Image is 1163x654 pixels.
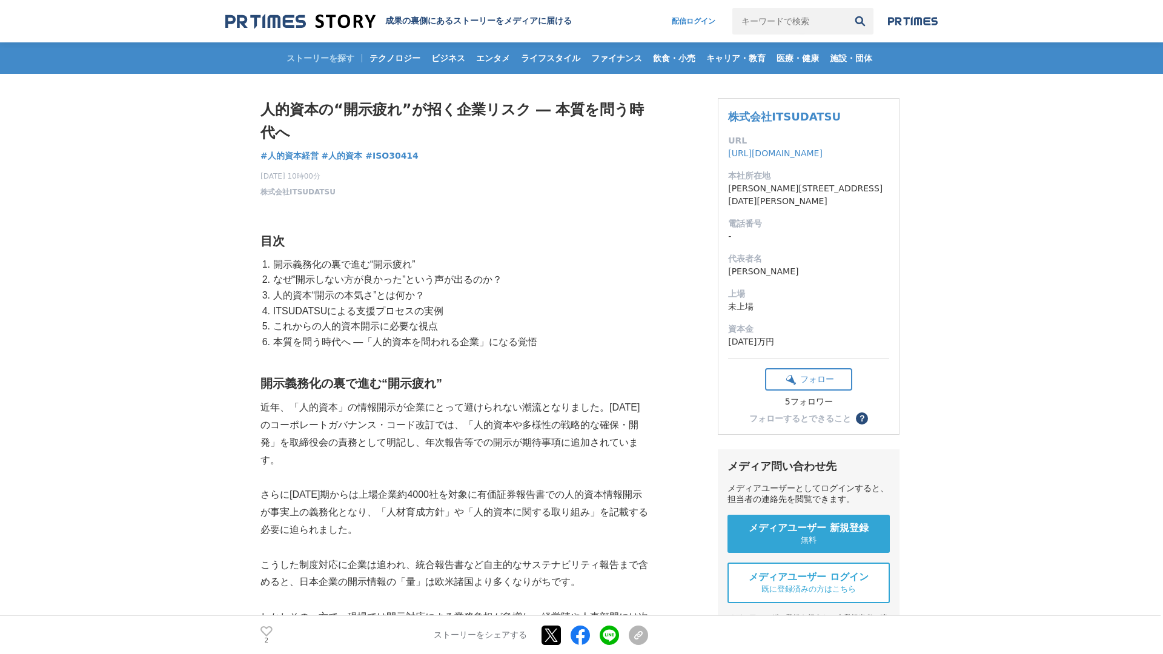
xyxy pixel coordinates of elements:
[434,630,527,641] p: ストーリーをシェアする
[856,412,868,424] button: ？
[260,234,285,248] strong: 目次
[260,150,319,161] span: #人的資本経営
[749,522,869,535] span: メディアユーザー 新規登録
[825,42,877,74] a: 施設・団体
[270,319,648,334] li: これからの人的資本開示に必要な視点
[586,53,647,64] span: ファイナンス
[732,8,847,35] input: キーワードで検索
[322,150,363,161] span: #人的資本
[825,53,877,64] span: 施設・団体
[728,288,889,300] dt: 上場
[728,170,889,182] dt: 本社所在地
[648,53,700,64] span: 飲食・小売
[426,53,470,64] span: ビジネス
[727,515,890,553] a: メディアユーザー 新規登録 無料
[728,182,889,208] dd: [PERSON_NAME][STREET_ADDRESS][DATE][PERSON_NAME]
[260,187,336,197] a: 株式会社ITSUDATSU
[765,368,852,391] button: フォロー
[260,171,336,182] span: [DATE] 10時00分
[385,16,572,27] h2: 成果の裏側にあるストーリーをメディアに届ける
[728,265,889,278] dd: [PERSON_NAME]
[727,563,890,603] a: メディアユーザー ログイン 既に登録済みの方はこちら
[858,414,866,423] span: ？
[471,53,515,64] span: エンタメ
[701,42,770,74] a: キャリア・教育
[225,13,572,30] a: 成果の裏側にあるストーリーをメディアに届ける 成果の裏側にあるストーリーをメディアに届ける
[260,399,648,469] p: 近年、「人的資本」の情報開示が企業にとって避けられない潮流となりました。[DATE]のコーポレートガバナンス・コード改訂では、「人的資本や多様性の戦略的な確保・開発」を取締役会の責務として明記し...
[260,609,648,644] p: しかしその一方で、現場では開示対応による業務負担が急増し、経営陣や人事部門には次第に が広がっています。
[648,42,700,74] a: 飲食・小売
[728,110,841,123] a: 株式会社ITSUDATSU
[270,334,648,350] li: 本質を問う時代へ ―「人的資本を問われる企業」になる覚悟
[270,288,648,303] li: 人的資本“開示の本気さ”とは何か？
[728,300,889,313] dd: 未上場
[728,335,889,348] dd: [DATE]万円
[728,148,823,158] a: [URL][DOMAIN_NAME]
[322,150,363,162] a: #人的資本
[749,414,851,423] div: フォローするとできること
[847,8,873,35] button: 検索
[516,53,585,64] span: ライフスタイル
[701,53,770,64] span: キャリア・教育
[365,150,419,161] span: #ISO30414
[727,483,890,505] div: メディアユーザーとしてログインすると、担当者の連絡先を閲覧できます。
[728,253,889,265] dt: 代表者名
[772,53,824,64] span: 医療・健康
[728,230,889,243] dd: -
[365,53,425,64] span: テクノロジー
[728,134,889,147] dt: URL
[471,42,515,74] a: エンタメ
[765,397,852,408] div: 5フォロワー
[728,217,889,230] dt: 電話番号
[728,323,889,335] dt: 資本金
[426,42,470,74] a: ビジネス
[270,257,648,272] li: 開示義務化の裏で進む“開示疲れ”
[270,303,648,319] li: ITSUDATSUによる支援プロセスの実例
[260,98,648,145] h1: 人的資本の“開示疲れ”が招く企業リスク ― 本質を問う時代へ
[260,638,273,644] p: 2
[365,42,425,74] a: テクノロジー
[225,13,376,30] img: 成果の裏側にあるストーリーをメディアに届ける
[260,150,319,162] a: #人的資本経営
[727,459,890,474] div: メディア問い合わせ先
[516,42,585,74] a: ライフスタイル
[270,272,648,288] li: なぜ“開示しない方が良かった”という声が出るのか？
[749,571,869,584] span: メディアユーザー ログイン
[772,42,824,74] a: 医療・健康
[888,16,938,26] img: prtimes
[660,8,727,35] a: 配信ログイン
[260,377,442,390] strong: 開示義務化の裏で進む“開示疲れ”
[260,486,648,538] p: さらに[DATE]期からは上場企業約4000社を対象に有価証券報告書での人的資本情報開示が事実上の義務化となり、「人材育成方針」や「人的資本に関する取り組み」を記載する必要に迫られました。
[761,584,856,595] span: 既に登録済みの方はこちら
[801,535,817,546] span: 無料
[365,150,419,162] a: #ISO30414
[586,42,647,74] a: ファイナンス
[260,557,648,592] p: こうした制度対応に企業は追われ、統合報告書など自主的なサステナビリティ報告まで含めると、日本企業の開示情報の「量」は欧米諸国より多くなりがちです。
